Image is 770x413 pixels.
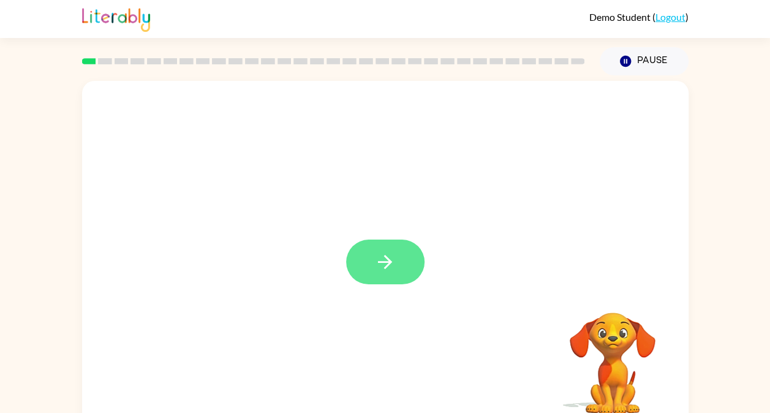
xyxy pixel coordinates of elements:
[600,47,689,75] button: Pause
[589,11,652,23] span: Demo Student
[589,11,689,23] div: ( )
[655,11,685,23] a: Logout
[82,5,150,32] img: Literably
